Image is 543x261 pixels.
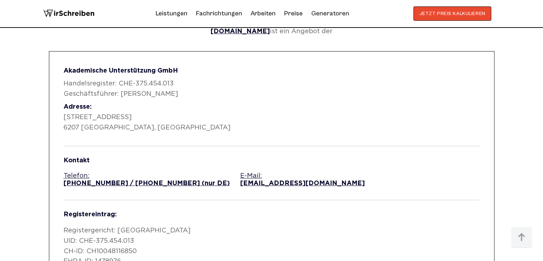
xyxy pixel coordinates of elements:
p: [STREET_ADDRESS] 6207 [GEOGRAPHIC_DATA], [GEOGRAPHIC_DATA] [64,102,480,133]
img: logo wirschreiben [43,6,95,21]
div: Kontakt [64,157,480,164]
a: Fachrichtungen [196,8,242,19]
span: [PHONE_NUMBER] / [PHONE_NUMBER] (nur DE) [64,180,230,187]
a: Arbeiten [251,8,276,19]
img: button top [511,227,532,248]
a: Preise [284,10,303,17]
a: [DOMAIN_NAME] [211,29,270,34]
a: Telefon:[PHONE_NUMBER] / [PHONE_NUMBER] (nur DE) [64,172,230,187]
a: Generatoren [311,8,349,19]
span: [EMAIL_ADDRESS][DOMAIN_NAME] [240,180,365,187]
p: ist ein Angebot der [49,26,494,37]
div: Registereintrag: [64,211,480,218]
p: Handelsregister: CHE-375.454.013 Geschäftsführer: [PERSON_NAME] [64,79,480,99]
a: Leistungen [156,8,187,19]
strong: Adresse: [64,104,92,110]
strong: Akademische Unterstützung GmbH [64,68,178,74]
a: E-Mail:[EMAIL_ADDRESS][DOMAIN_NAME] [240,172,365,187]
button: JETZT PREIS KALKULIEREN [413,6,492,21]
